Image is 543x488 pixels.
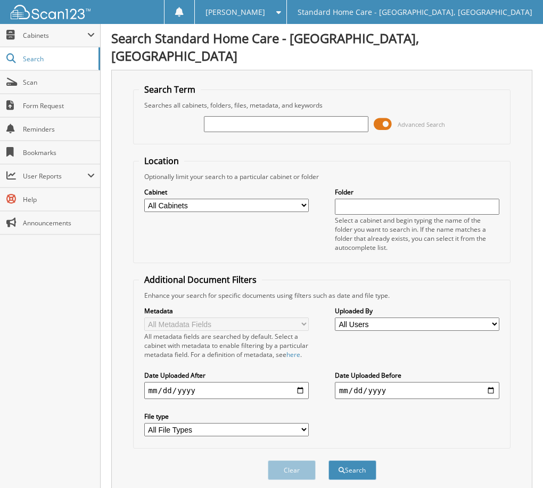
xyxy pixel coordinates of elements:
[328,460,376,480] button: Search
[335,216,500,252] div: Select a cabinet and begin typing the name of the folder you want to search in. If the name match...
[144,332,309,359] div: All metadata fields are searched by default. Select a cabinet with metadata to enable filtering b...
[144,412,309,421] label: File type
[23,172,87,181] span: User Reports
[268,460,316,480] button: Clear
[335,382,500,399] input: end
[335,371,500,380] label: Date Uploaded Before
[205,9,265,15] span: [PERSON_NAME]
[139,274,262,286] legend: Additional Document Filters
[139,155,184,167] legend: Location
[139,172,505,181] div: Optionally limit your search to a particular cabinet or folder
[23,54,93,63] span: Search
[23,78,95,87] span: Scan
[144,188,309,197] label: Cabinet
[139,84,201,95] legend: Search Term
[286,350,300,359] a: here
[139,291,505,300] div: Enhance your search for specific documents using filters such as date and file type.
[144,371,309,380] label: Date Uploaded After
[23,195,95,204] span: Help
[11,5,90,19] img: scan123-logo-white.svg
[335,188,500,197] label: Folder
[23,218,95,227] span: Announcements
[23,125,95,134] span: Reminders
[144,382,309,399] input: start
[398,120,445,128] span: Advanced Search
[335,306,500,315] label: Uploaded By
[144,306,309,315] label: Metadata
[23,31,87,40] span: Cabinets
[298,9,532,15] span: Standard Home Care - [GEOGRAPHIC_DATA], [GEOGRAPHIC_DATA]
[490,437,543,488] iframe: Chat Widget
[139,101,505,110] div: Searches all cabinets, folders, files, metadata, and keywords
[111,29,532,64] h1: Search Standard Home Care - [GEOGRAPHIC_DATA], [GEOGRAPHIC_DATA]
[23,148,95,157] span: Bookmarks
[23,101,95,110] span: Form Request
